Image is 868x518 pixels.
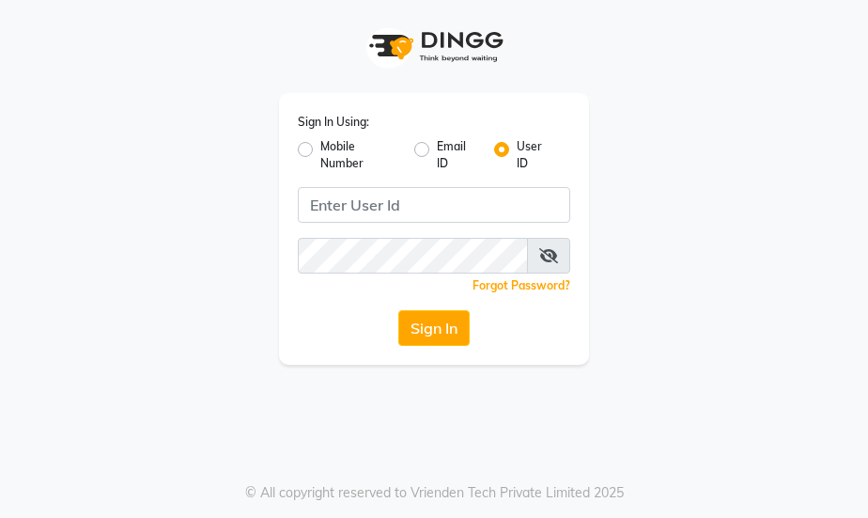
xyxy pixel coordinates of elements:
input: Username [298,238,528,274]
img: logo1.svg [359,19,509,74]
input: Username [298,187,570,223]
a: Forgot Password? [473,278,570,292]
label: User ID [517,138,555,172]
label: Email ID [437,138,479,172]
label: Sign In Using: [298,114,369,131]
button: Sign In [398,310,470,346]
label: Mobile Number [320,138,399,172]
